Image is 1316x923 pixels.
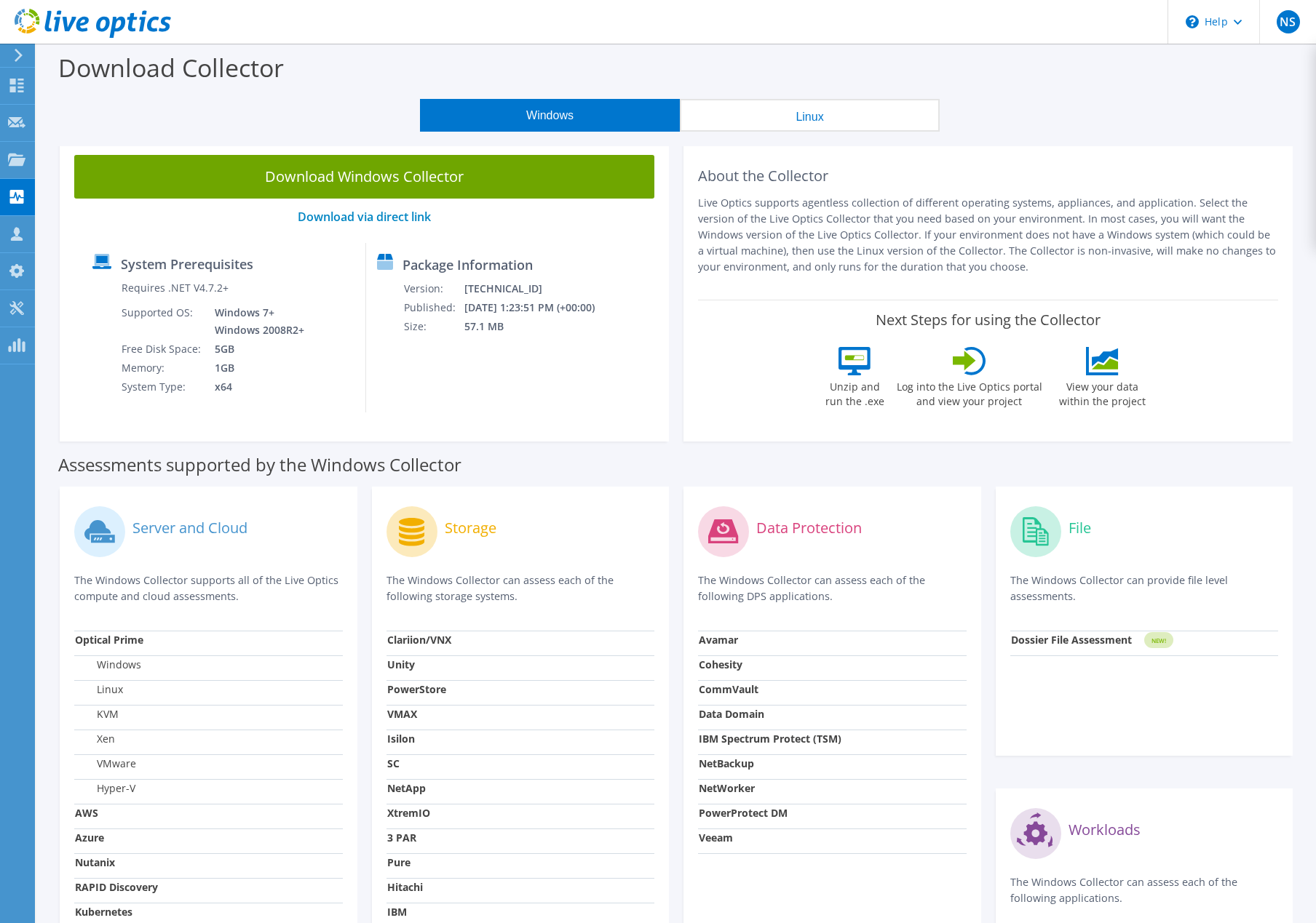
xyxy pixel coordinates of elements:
td: Size: [403,317,464,336]
td: 57.1 MB [464,317,614,336]
button: Linux [680,99,940,132]
strong: Cohesity [699,658,742,671]
strong: Unity [387,658,415,671]
strong: Avamar [699,633,738,647]
label: Workloads [1069,823,1141,837]
td: 5GB [204,340,307,359]
label: Package Information [403,257,533,272]
svg: \n [1186,15,1199,28]
p: The Windows Collector can assess each of the following applications. [1010,874,1279,906]
label: Assessments supported by the Windows Collector [58,457,461,472]
td: Memory: [121,359,204,377]
label: File [1069,521,1091,535]
td: Published: [403,298,464,317]
label: View your data within the project [1050,375,1155,409]
label: System Prerequisites [121,257,253,271]
strong: Clariion/VNX [387,633,451,647]
strong: Optical Prime [75,633,143,647]
td: [TECHNICAL_ID] [464,279,614,298]
strong: XtremIO [387,806,430,820]
td: Windows 7+ Windows 2008R2+ [204,303,307,340]
label: Storage [445,521,496,535]
p: Live Optics supports agentless collection of different operating systems, appliances, and applica... [698,195,1278,275]
strong: AWS [75,806,98,820]
strong: Nutanix [75,855,115,869]
strong: VMAX [387,707,417,721]
p: The Windows Collector can assess each of the following DPS applications. [698,572,967,604]
label: Server and Cloud [132,521,247,535]
strong: RAPID Discovery [75,880,158,894]
label: Next Steps for using the Collector [876,311,1101,329]
strong: PowerProtect DM [699,806,788,820]
label: Linux [75,682,123,697]
label: Download Collector [58,51,284,84]
label: KVM [75,707,119,722]
td: System Type: [121,377,204,396]
strong: Veeam [699,831,733,844]
label: Windows [75,658,141,672]
strong: NetApp [387,781,426,795]
strong: SC [387,756,400,770]
label: Hyper-V [75,781,135,796]
span: NS [1277,10,1300,33]
td: Free Disk Space: [121,340,204,359]
label: Unzip and run the .exe [822,375,889,409]
strong: IBM [387,905,407,919]
strong: Data Domain [699,707,764,721]
label: Data Protection [756,521,862,535]
strong: Dossier File Assessment [1011,633,1132,647]
strong: 3 PAR [387,831,416,844]
h2: About the Collector [698,167,1278,185]
strong: Hitachi [387,880,423,894]
strong: Isilon [387,732,415,746]
strong: IBM Spectrum Protect (TSM) [699,732,841,746]
strong: NetWorker [699,781,755,795]
label: Log into the Live Optics portal and view your project [896,375,1043,409]
td: [DATE] 1:23:51 PM (+00:00) [464,298,614,317]
td: x64 [204,377,307,396]
td: Version: [403,279,464,298]
label: Requires .NET V4.7.2+ [122,281,229,295]
td: 1GB [204,359,307,377]
a: Download via direct link [298,209,431,225]
label: VMware [75,756,136,771]
strong: PowerStore [387,682,446,696]
strong: Azure [75,831,104,844]
p: The Windows Collector can assess each of the following storage systems. [387,572,655,604]
label: Xen [75,732,115,746]
td: Supported OS: [121,303,204,340]
p: The Windows Collector supports all of the Live Optics compute and cloud assessments. [74,572,343,604]
p: The Windows Collector can provide file level assessments. [1010,572,1279,604]
strong: Pure [387,855,411,869]
tspan: NEW! [1151,636,1165,644]
button: Windows [420,99,680,132]
strong: Kubernetes [75,905,132,919]
strong: NetBackup [699,756,754,770]
strong: CommVault [699,682,758,696]
a: Download Windows Collector [74,155,654,199]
